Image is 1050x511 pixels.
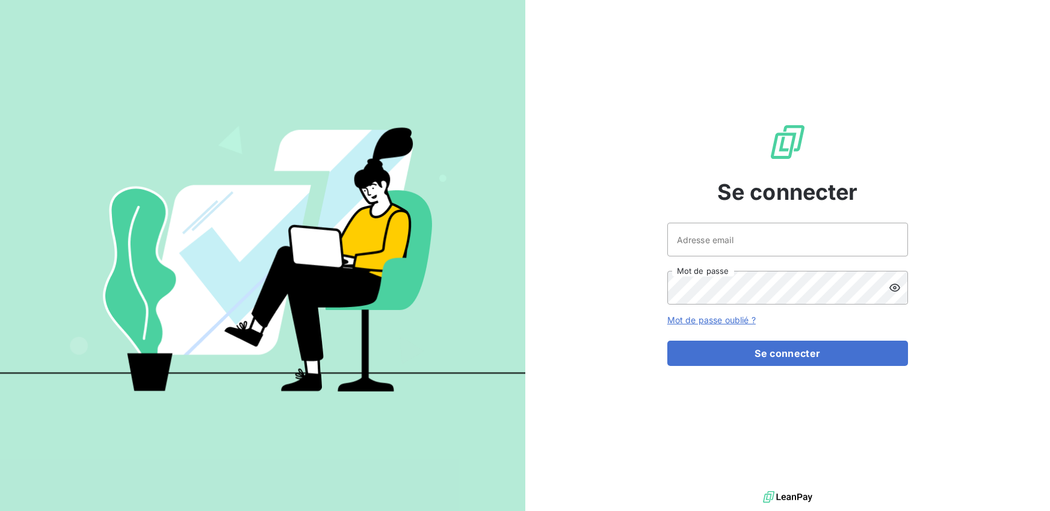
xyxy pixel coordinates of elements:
[763,488,812,506] img: logo
[667,223,908,256] input: placeholder
[667,341,908,366] button: Se connecter
[667,315,756,325] a: Mot de passe oublié ?
[768,123,807,161] img: Logo LeanPay
[717,176,858,208] span: Se connecter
